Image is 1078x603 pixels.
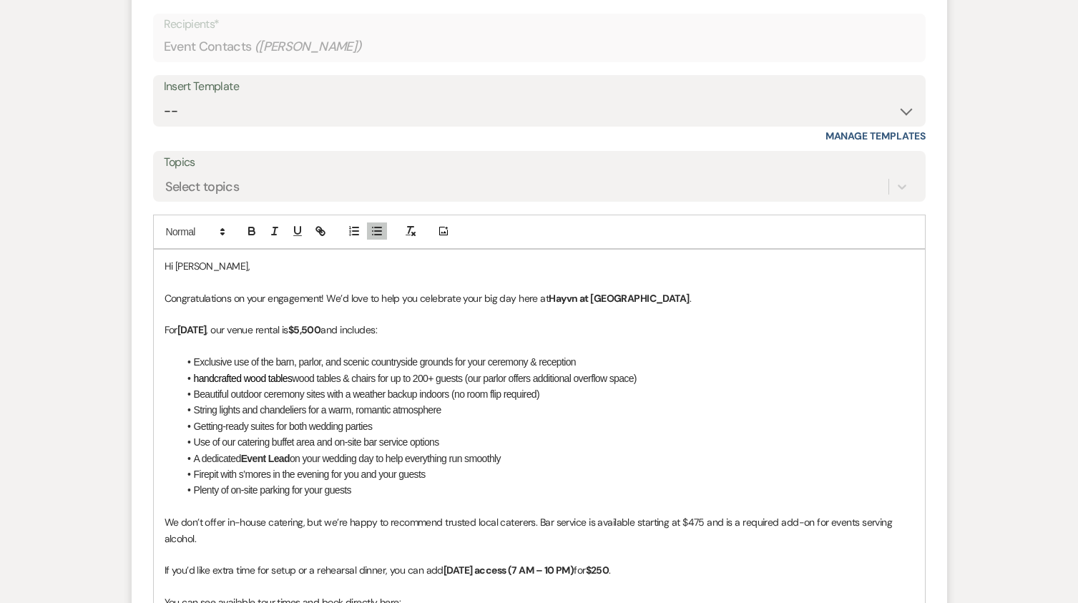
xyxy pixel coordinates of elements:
span: handcrafted wood tables [194,373,293,384]
strong: [DATE] [177,323,207,336]
p: Recipients* [164,15,915,34]
p: We don’t offer in-house catering, but we’re happy to recommend trusted local caterers. Bar servic... [165,514,914,546]
li: Use of our catering buffet area and on-site bar service options [179,434,914,450]
li: Plenty of on-site parking for your guests [179,482,914,498]
li: A dedicated on your wedding day to help everything run smoothly [179,451,914,466]
strong: [DATE] access (7 AM – 10 PM) [444,564,574,577]
span: ( [PERSON_NAME] ) [255,37,362,57]
p: If you’d like extra time for setup or a rehearsal dinner, you can add for . [165,562,914,578]
p: Hi [PERSON_NAME], [165,258,914,274]
label: Topics [164,152,915,173]
strong: $250 [586,564,609,577]
strong: Event Lead [241,453,290,464]
li: String lights and chandeliers for a warm, romantic atmosphere [179,402,914,418]
li: Getting-ready suites for both wedding parties [179,418,914,434]
strong: Hayvn at [GEOGRAPHIC_DATA] [549,292,689,305]
strong: $5,500 [288,323,321,336]
div: Insert Template [164,77,915,97]
p: For , our venue rental is and includes: [165,322,914,338]
li: wood tables & chairs for up to 200+ guests (our parlor offers additional overflow space) [179,371,914,386]
div: Select topics [165,177,240,196]
a: Manage Templates [825,129,926,142]
p: Congratulations on your engagement! We’d love to help you celebrate your big day here at . [165,290,914,306]
div: Event Contacts [164,33,915,61]
li: Firepit with s’mores in the evening for you and your guests [179,466,914,482]
li: Exclusive use of the barn, parlor, and scenic countryside grounds for your ceremony & reception [179,354,914,370]
li: Beautiful outdoor ceremony sites with a weather backup indoors (no room flip required) [179,386,914,402]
